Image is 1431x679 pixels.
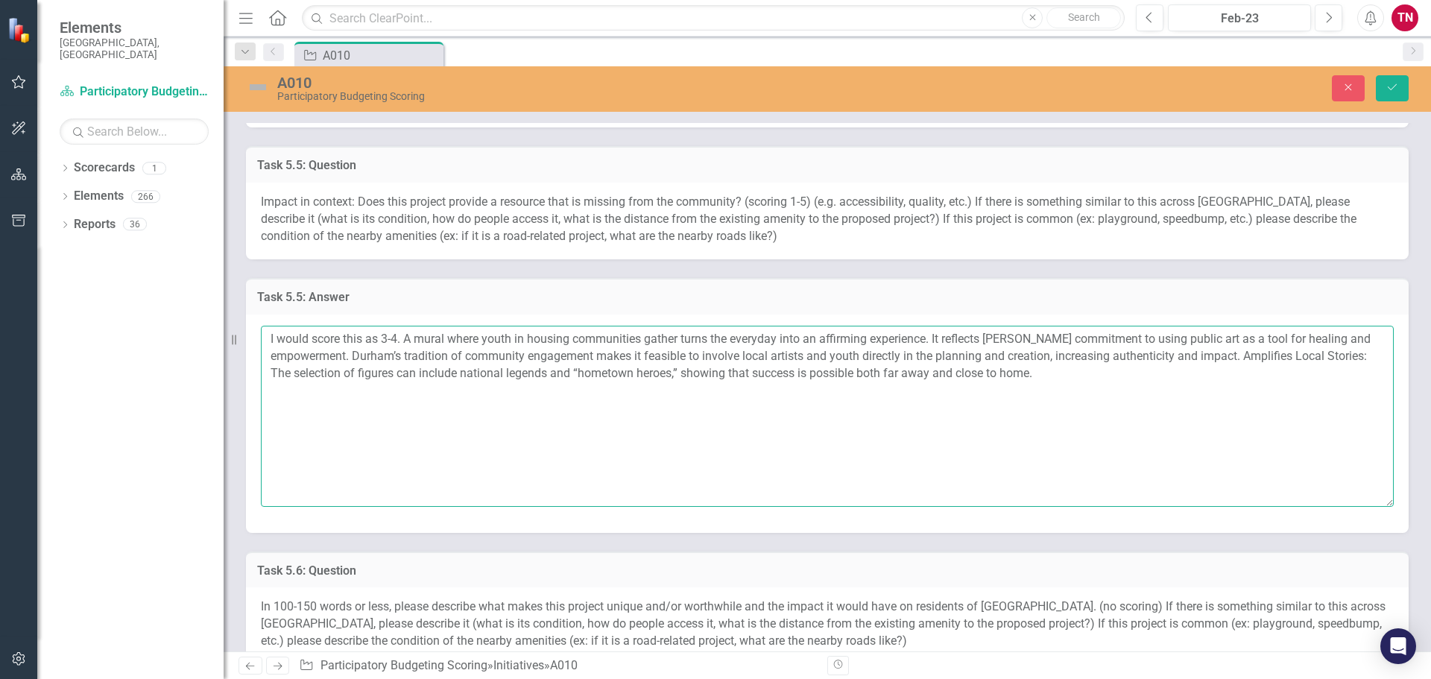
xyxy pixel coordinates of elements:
[277,91,898,102] div: Participatory Budgeting Scoring
[550,658,578,672] div: A010
[261,599,1386,648] span: In 100-150 words or less, please describe what makes this project unique and/or worthwhile and th...
[74,160,135,177] a: Scorecards
[123,218,147,231] div: 36
[323,46,440,65] div: A010
[60,119,209,145] input: Search Below...
[60,83,209,101] a: Participatory Budgeting Scoring
[7,17,34,43] img: ClearPoint Strategy
[60,37,209,61] small: [GEOGRAPHIC_DATA], [GEOGRAPHIC_DATA]
[277,75,898,91] div: A010
[257,564,1397,578] h3: Task 5.6: Question
[261,326,1394,506] textarea: I would score this as 3-4. A mural where youth in housing communities gather turns the everyday i...
[60,19,209,37] span: Elements
[1168,4,1311,31] button: Feb-23
[74,216,116,233] a: Reports
[246,75,270,99] img: Not Defined
[131,190,160,203] div: 266
[142,162,166,174] div: 1
[493,658,544,672] a: Initiatives
[1380,628,1416,664] div: Open Intercom Messenger
[257,159,1397,172] h3: Task 5.5: Question
[261,195,1356,243] span: Impact in context: Does this project provide a resource that is missing from the community? (scor...
[1068,11,1100,23] span: Search
[1391,4,1418,31] button: TN
[257,291,1397,304] h3: Task 5.5: Answer
[74,188,124,205] a: Elements
[302,5,1125,31] input: Search ClearPoint...
[299,657,816,675] div: » »
[1173,10,1306,28] div: Feb-23
[320,658,487,672] a: Participatory Budgeting Scoring
[1046,7,1121,28] button: Search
